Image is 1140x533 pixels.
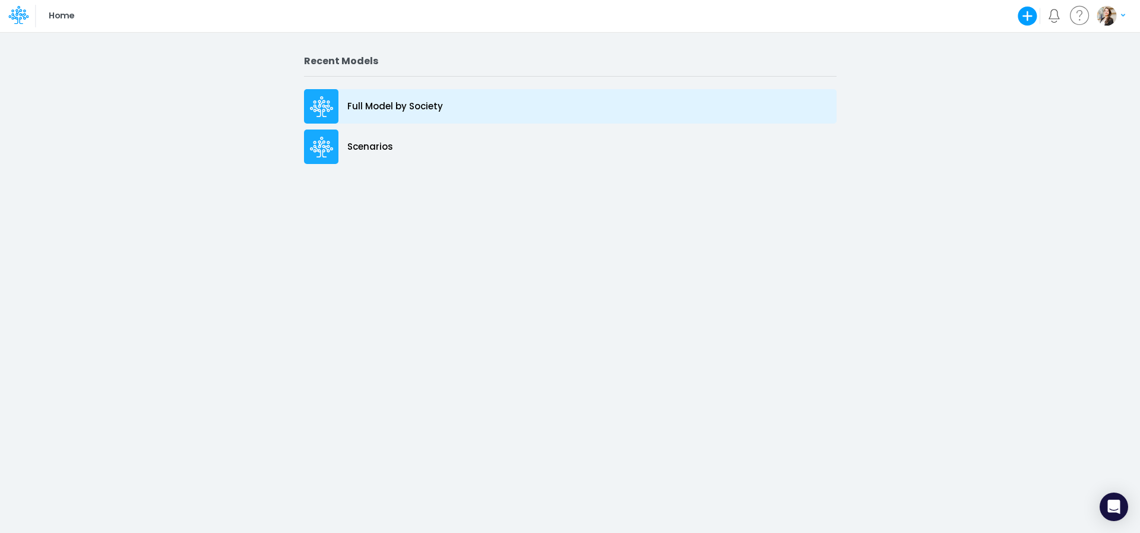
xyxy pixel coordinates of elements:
[304,127,837,167] a: Scenarios
[347,140,393,154] p: Scenarios
[1047,9,1061,23] a: Notifications
[347,100,443,113] p: Full Model by Society
[49,10,74,23] p: Home
[304,55,837,67] h2: Recent Models
[1100,493,1128,521] div: Open Intercom Messenger
[304,86,837,127] a: Full Model by Society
